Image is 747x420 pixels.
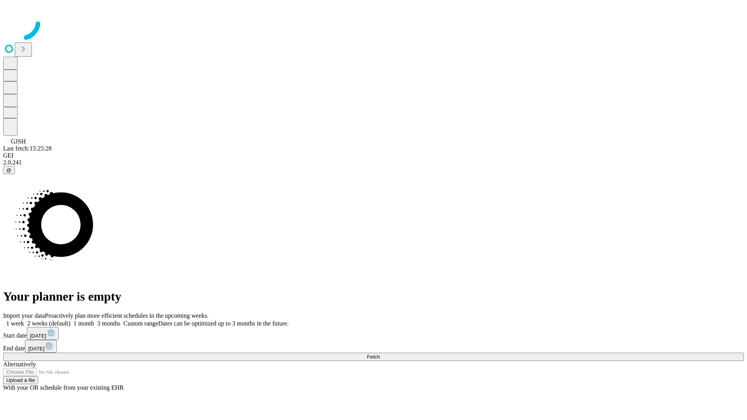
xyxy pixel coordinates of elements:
[3,327,744,340] div: Start date
[3,152,744,159] div: GEI
[97,320,120,327] span: 3 months
[30,333,46,339] span: [DATE]
[3,289,744,304] h1: Your planner is empty
[158,320,289,327] span: Dates can be optimized up to 3 months in the future.
[3,145,52,152] span: Last fetch: 15:25:28
[6,167,12,173] span: @
[45,312,209,319] span: Proactively plan more efficient schedules in the upcoming weeks.
[27,320,70,327] span: 2 weeks (default)
[3,384,124,391] span: With your OR schedule from your existing EHR
[3,376,38,384] button: Upload a file
[11,138,26,145] span: GJSH
[3,361,36,367] span: Alternatively
[123,320,158,327] span: Custom range
[6,320,24,327] span: 1 week
[25,340,57,353] button: [DATE]
[3,166,15,174] button: @
[28,346,44,352] span: [DATE]
[3,353,744,361] button: Fetch
[3,340,744,353] div: End date
[367,354,380,360] span: Fetch
[74,320,94,327] span: 1 month
[3,159,744,166] div: 2.0.241
[27,327,59,340] button: [DATE]
[3,312,45,319] span: Import your data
